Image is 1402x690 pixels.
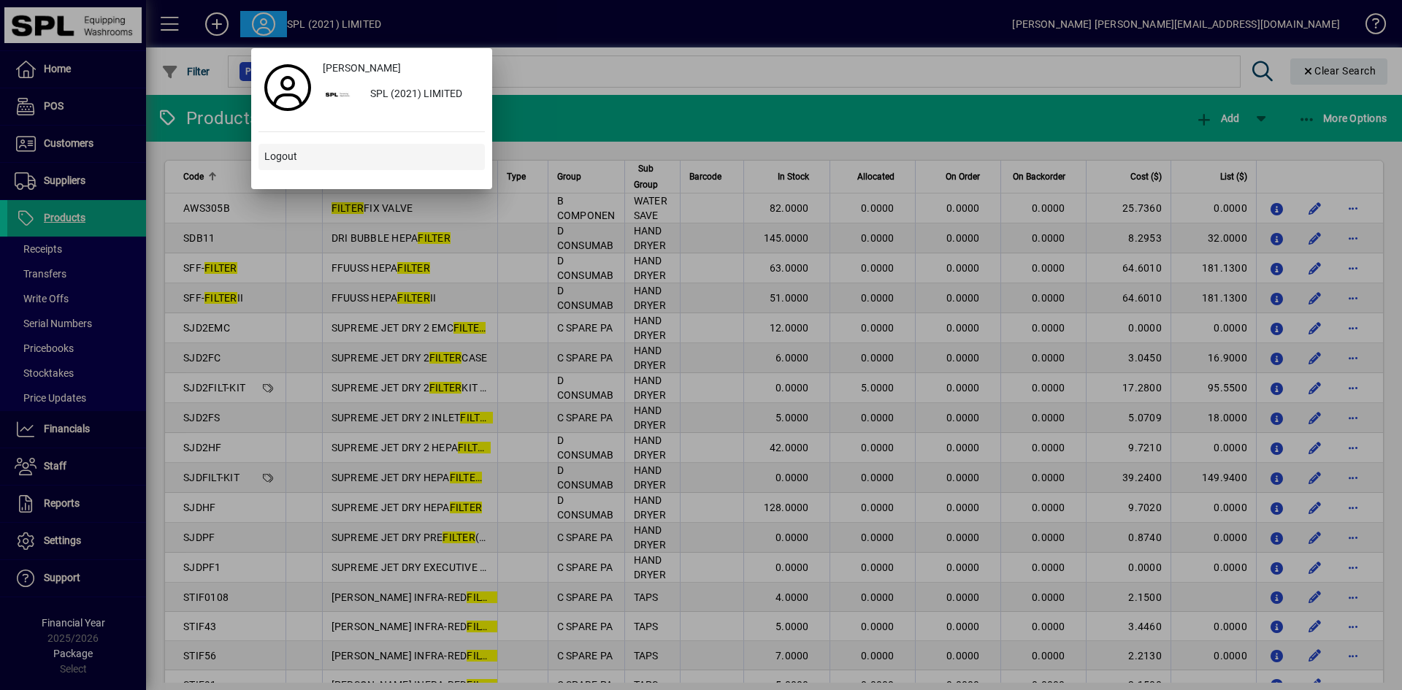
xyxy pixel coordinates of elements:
button: Logout [258,144,485,170]
span: Logout [264,149,297,164]
span: [PERSON_NAME] [323,61,401,76]
a: [PERSON_NAME] [317,55,485,82]
button: SPL (2021) LIMITED [317,82,485,108]
div: SPL (2021) LIMITED [359,82,485,108]
a: Profile [258,74,317,101]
